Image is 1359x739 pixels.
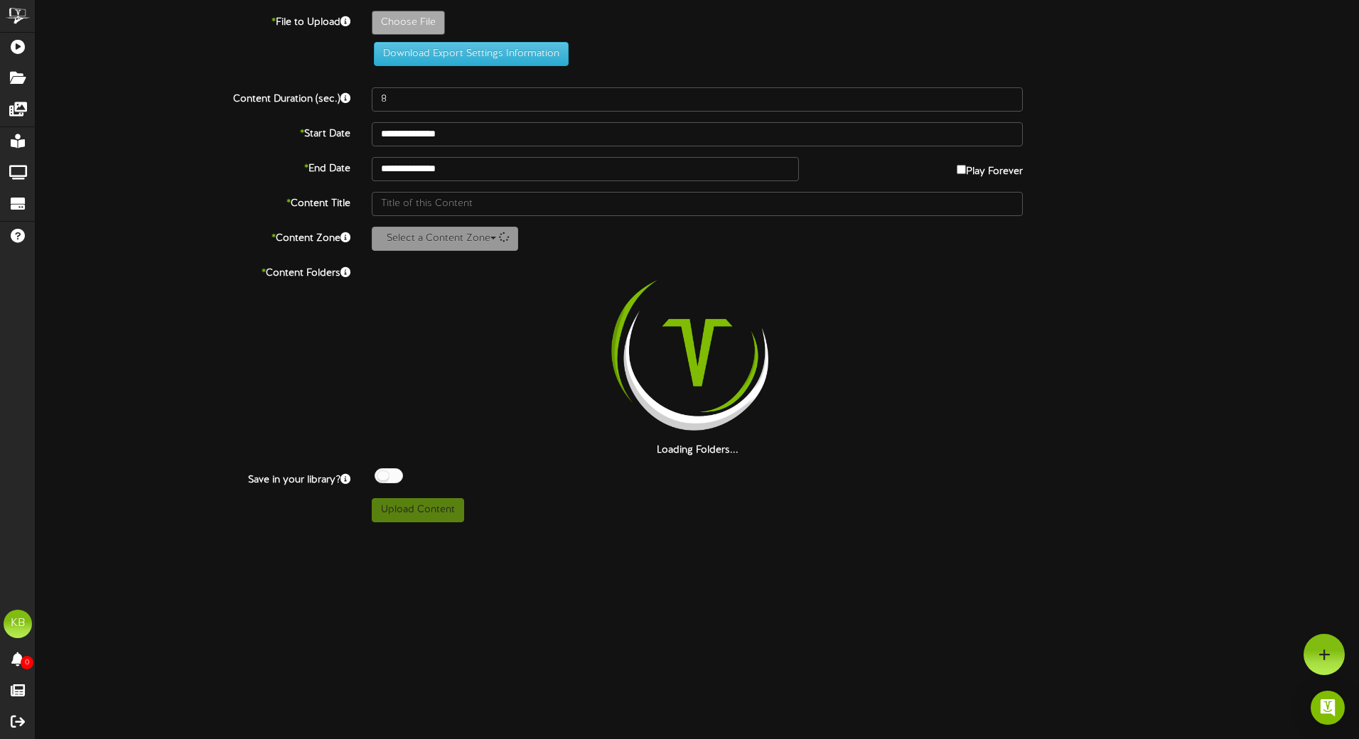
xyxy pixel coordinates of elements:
[657,445,738,455] strong: Loading Folders...
[374,42,569,66] button: Download Export Settings Information
[372,498,464,522] button: Upload Content
[367,48,569,59] a: Download Export Settings Information
[25,192,361,211] label: Content Title
[21,656,33,669] span: 0
[25,261,361,281] label: Content Folders
[1311,691,1345,725] div: Open Intercom Messenger
[25,227,361,246] label: Content Zone
[25,11,361,30] label: File to Upload
[606,261,788,443] img: loading-spinner-2.png
[372,227,518,251] button: Select a Content Zone
[957,165,966,174] input: Play Forever
[25,87,361,107] label: Content Duration (sec.)
[25,122,361,141] label: Start Date
[957,157,1023,179] label: Play Forever
[25,157,361,176] label: End Date
[4,610,32,638] div: KB
[372,192,1023,216] input: Title of this Content
[25,468,361,487] label: Save in your library?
